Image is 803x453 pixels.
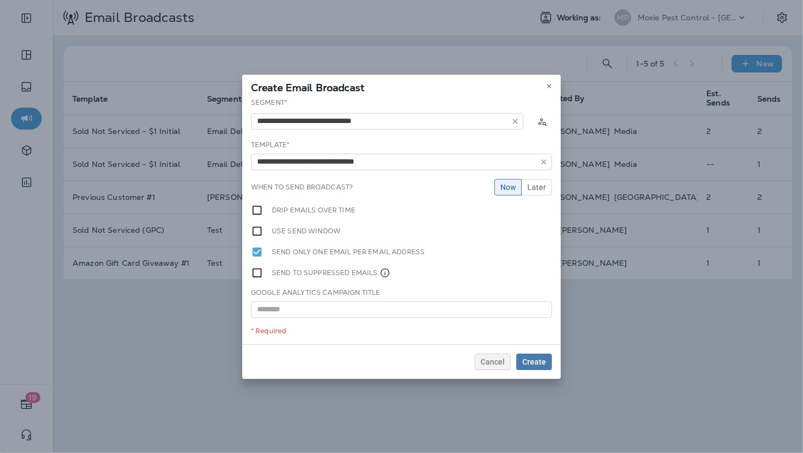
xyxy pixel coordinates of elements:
button: Create [516,354,552,370]
label: Template [251,141,289,149]
label: Send to suppressed emails. [272,267,391,279]
button: Calculate the estimated number of emails to be sent based on selected segment. (This could take a... [532,111,552,131]
label: Use send window [272,225,341,237]
label: Send only one email per email address [272,246,425,258]
button: Later [521,179,552,195]
label: When to send broadcast? [251,183,353,192]
span: Now [500,183,516,191]
button: Cancel [475,354,511,370]
span: Later [527,183,546,191]
div: Create Email Broadcast [242,75,561,98]
span: Cancel [481,358,505,366]
label: Segment [251,98,287,107]
span: Create [522,358,546,366]
div: * Required [251,327,552,335]
label: Google Analytics Campaign Title [251,288,380,297]
button: Now [494,179,522,195]
label: Drip emails over time [272,204,355,216]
